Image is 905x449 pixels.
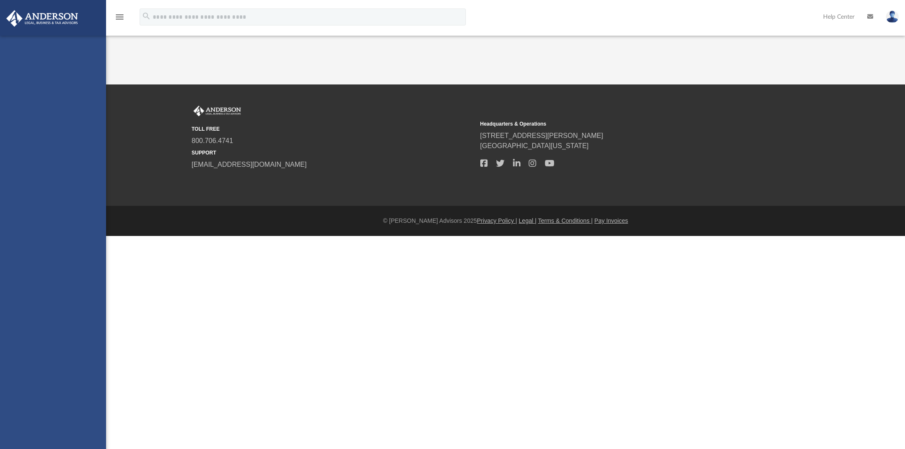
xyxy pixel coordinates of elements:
i: menu [115,12,125,22]
img: Anderson Advisors Platinum Portal [192,106,243,117]
div: © [PERSON_NAME] Advisors 2025 [106,216,905,225]
img: Anderson Advisors Platinum Portal [4,10,81,27]
a: Legal | [519,217,537,224]
a: Privacy Policy | [477,217,517,224]
a: Terms & Conditions | [538,217,593,224]
i: search [142,11,151,21]
small: Headquarters & Operations [480,120,763,128]
small: SUPPORT [192,149,474,157]
a: [GEOGRAPHIC_DATA][US_STATE] [480,142,589,149]
img: User Pic [886,11,899,23]
a: 800.706.4741 [192,137,233,144]
a: [EMAIL_ADDRESS][DOMAIN_NAME] [192,161,307,168]
a: [STREET_ADDRESS][PERSON_NAME] [480,132,603,139]
small: TOLL FREE [192,125,474,133]
a: Pay Invoices [594,217,628,224]
a: menu [115,16,125,22]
